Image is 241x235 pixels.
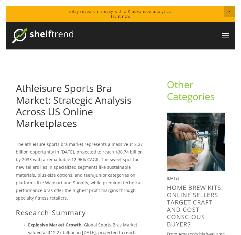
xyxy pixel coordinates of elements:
[167,183,223,228] a: Home Brew Kits: Online Sellers Target Craft And Cost Conscious Buyers
[167,78,215,103] a: Other Categories
[167,175,179,181] time: [DATE]
[12,28,73,43] img: ShelfTrend
[224,6,235,17] span: Close Announcement
[167,113,225,171] img: Home Brew Kits: Online Sellers Target Craft And Cost Conscious Buyers
[16,140,147,202] p: The athleisure sports bra market represents a massive $12.27 billion opportunity in [DATE], proje...
[16,81,131,130] a: Athleisure Sports Bra Market: Strategic Analysis Across US Online Marketplaces
[110,13,131,19] a: Try it now
[28,222,81,228] strong: Explosive Market Growth
[16,208,147,216] h2: Research Summary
